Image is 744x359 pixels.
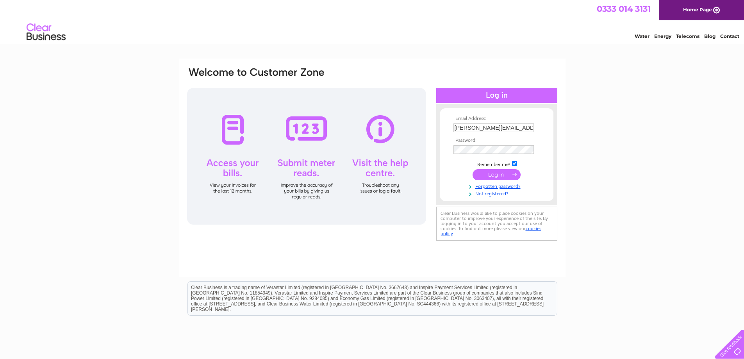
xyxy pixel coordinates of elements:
[441,226,541,236] a: cookies policy
[436,207,557,241] div: Clear Business would like to place cookies on your computer to improve your experience of the sit...
[676,33,699,39] a: Telecoms
[453,189,542,197] a: Not registered?
[635,33,649,39] a: Water
[597,4,651,14] a: 0333 014 3131
[26,20,66,44] img: logo.png
[654,33,671,39] a: Energy
[720,33,739,39] a: Contact
[451,160,542,168] td: Remember me?
[451,116,542,121] th: Email Address:
[188,4,557,38] div: Clear Business is a trading name of Verastar Limited (registered in [GEOGRAPHIC_DATA] No. 3667643...
[451,138,542,143] th: Password:
[453,182,542,189] a: Forgotten password?
[704,33,715,39] a: Blog
[473,169,521,180] input: Submit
